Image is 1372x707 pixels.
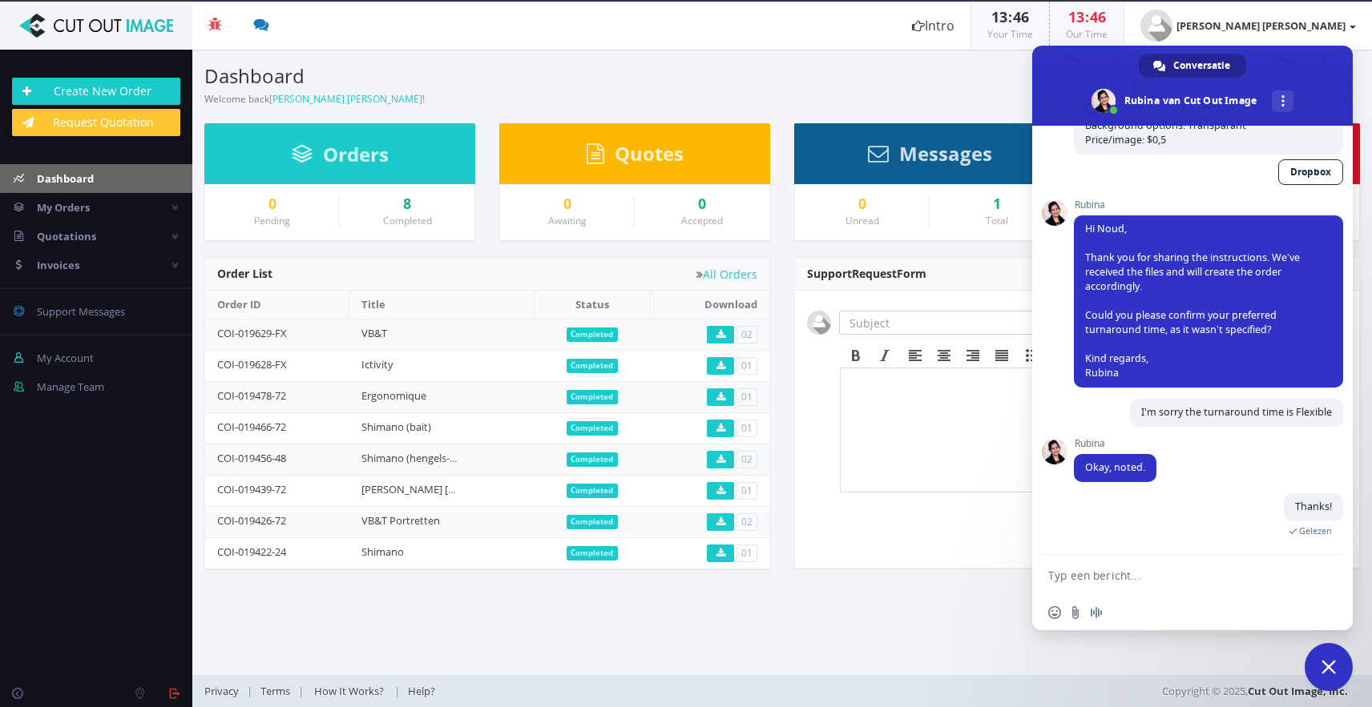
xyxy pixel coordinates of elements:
small: Our Time [1066,27,1108,41]
a: COI-019422-24 [217,544,286,559]
span: Manage Team [37,380,104,394]
a: Shimano (hengels-brillen) [361,451,482,465]
a: Orders [292,151,389,165]
a: Terms [252,684,298,698]
small: Completed [383,214,432,227]
div: Meer kanalen [1272,90,1293,112]
a: [PERSON_NAME] [PERSON_NAME] [361,482,526,496]
small: Unread [845,214,879,227]
span: : [1084,7,1090,26]
a: COI-019629-FX [217,326,287,340]
div: Chat sluiten [1305,643,1353,691]
input: Subject [839,311,1081,335]
a: COI-019426-72 [217,513,286,528]
div: Justify [987,345,1016,366]
span: Orders [323,141,389,167]
span: Invoices [37,258,79,272]
small: Welcome back ! [204,92,425,106]
span: Emoji invoegen [1048,606,1061,619]
a: COI-019466-72 [217,420,286,434]
a: COI-019439-72 [217,482,286,496]
a: 8 [352,196,462,212]
span: Completed [567,484,619,498]
strong: [PERSON_NAME] [PERSON_NAME] [1176,18,1346,33]
span: Stuur een bestand [1069,606,1082,619]
div: Conversatie [1139,54,1246,78]
span: Support Messages [37,304,125,319]
span: Rubina [1074,438,1156,449]
span: Completed [567,515,619,529]
small: Total [986,214,1008,227]
a: Help? [400,684,443,698]
span: Messages [899,140,992,167]
img: Cut Out Image [12,14,180,38]
span: I'm sorry the turnaround time is Flexible [1141,405,1332,419]
span: Completed [567,421,619,436]
th: Download [651,291,769,319]
img: user_default.jpg [1140,10,1172,42]
a: 0 [512,196,622,212]
div: 1 [942,196,1052,212]
a: Request Quotation [12,109,180,136]
a: [PERSON_NAME] [PERSON_NAME] [269,92,422,106]
a: Privacy [204,684,247,698]
a: Messages [868,150,992,164]
a: Dropbox [1278,159,1343,185]
span: 13 [991,7,1007,26]
span: Quotes [615,140,684,167]
span: Support Form [807,266,926,281]
a: 0 [217,196,327,212]
iframe: Rich Text Area. Press ALT-F9 for menu. Press ALT-F10 for toolbar. Press ALT-0 for help [841,368,1346,492]
span: 13 [1068,7,1084,26]
small: Accepted [681,214,723,227]
span: Request [852,266,897,281]
a: Create New Order [12,78,180,105]
span: : [1007,7,1013,26]
a: Ergonomique [361,388,426,403]
a: Cut Out Image, Inc. [1248,684,1348,698]
div: Align left [901,345,930,366]
a: Ictivity [361,357,393,372]
span: 46 [1013,7,1029,26]
a: VB&T [361,326,387,340]
span: How It Works? [314,684,384,698]
a: 0 [807,196,917,212]
span: Conversatie [1173,54,1230,78]
span: My Account [37,351,94,365]
textarea: Typ een bericht... [1048,568,1301,583]
span: Gelezen [1299,525,1332,536]
div: Align right [958,345,987,366]
span: My Orders [37,200,90,215]
span: Audiobericht opnemen [1090,606,1103,619]
span: Copyright © 2025, [1162,683,1348,699]
div: Align center [930,345,958,366]
span: Hi Noud, Thank you for sharing the instructions. We’ve received the files and will create the ord... [1085,222,1300,380]
div: Bold [841,345,870,366]
span: Completed [567,390,619,404]
div: Bullet list [1018,345,1047,366]
a: [PERSON_NAME] [PERSON_NAME] [1124,2,1372,50]
span: Thanks! [1295,500,1332,513]
a: How It Works? [304,684,394,698]
div: Italic [870,345,899,366]
span: Completed [567,327,619,342]
small: Your Time [987,27,1033,41]
a: COI-019456-48 [217,451,286,465]
div: | | | [204,675,975,707]
a: VB&T Portretten [361,513,440,528]
a: Quotes [587,150,684,164]
span: Okay, noted. [1085,460,1145,474]
a: All Orders [696,268,757,280]
span: Completed [567,452,619,467]
th: Status [534,291,650,319]
a: COI-019478-72 [217,388,286,403]
span: Quotations [37,229,96,243]
a: 0 [647,196,757,212]
a: Intro [896,2,970,50]
span: Rubina [1074,199,1343,211]
small: Awaiting [548,214,587,227]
